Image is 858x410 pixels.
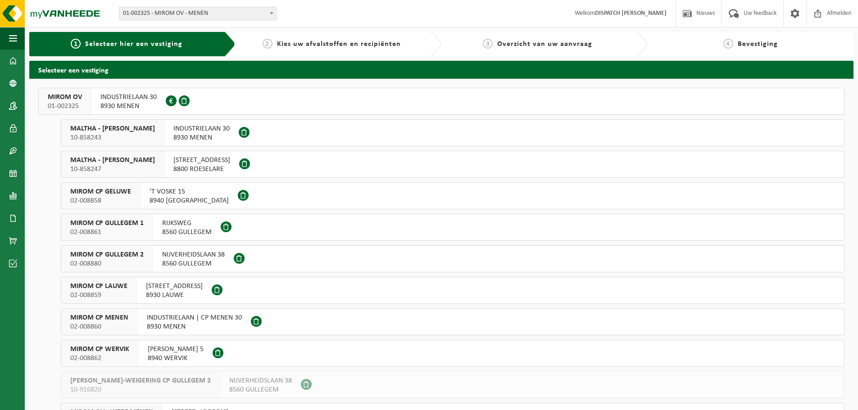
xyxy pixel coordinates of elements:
span: 01-002325 [48,102,82,111]
span: [PERSON_NAME] 5 [148,345,204,354]
button: MIROM CP GULLEGEM 1 02-008861 RIJKSWEG8560 GULLEGEM [61,214,844,241]
span: 02-008858 [70,196,131,205]
h2: Selecteer een vestiging [29,61,853,78]
span: MIROM CP GULLEGEM 1 [70,219,144,228]
button: MIROM CP GULLEGEM 2 02-008880 NIJVERHEIDSLAAN 388560 GULLEGEM [61,245,844,272]
span: 3 [483,39,493,49]
span: MIROM CP GELUWE [70,187,131,196]
span: NIJVERHEIDSLAAN 38 [229,376,292,385]
span: 4 [723,39,733,49]
strong: DISPATCH [PERSON_NAME] [595,10,667,17]
button: MIROM CP LAUWE 02-008859 [STREET_ADDRESS]8930 LAUWE [61,277,844,304]
span: 2 [263,39,272,49]
button: MALTHA - [PERSON_NAME] 10-858243 INDUSTRIELAAN 308930 MENEN [61,119,844,146]
span: [PERSON_NAME]-WEIGERING CP GULLEGEM 2 [70,376,211,385]
button: MIROM OV 01-002325 INDUSTRIELAAN 308930 MENEN [38,88,844,115]
span: 10-916820 [70,385,211,394]
span: 8560 GULLEGEM [162,259,225,268]
span: 10-858247 [70,165,155,174]
button: MIROM CP MENEN 02-008860 INDUSTRIELAAN | CP MENEN 308930 MENEN [61,308,844,335]
span: INDUSTRIELAAN 30 [173,124,230,133]
span: 02-008862 [70,354,129,363]
span: 02-008861 [70,228,144,237]
span: 8930 LAUWE [146,291,203,300]
button: MIROM CP WERVIK 02-008862 [PERSON_NAME] 58940 WERVIK [61,340,844,367]
span: INDUSTRIELAAN | CP MENEN 30 [147,313,242,322]
span: MIROM CP GULLEGEM 2 [70,250,144,259]
span: MIROM CP MENEN [70,313,128,322]
span: 8930 MENEN [147,322,242,331]
span: Kies uw afvalstoffen en recipiënten [277,41,401,48]
span: 'T VOSKE 15 [150,187,229,196]
button: MALTHA - [PERSON_NAME] 10-858247 [STREET_ADDRESS]8800 ROESELARE [61,151,844,178]
span: 02-008860 [70,322,128,331]
span: 1 [71,39,81,49]
span: MIROM CP WERVIK [70,345,129,354]
span: 8940 WERVIK [148,354,204,363]
span: 8940 [GEOGRAPHIC_DATA] [150,196,229,205]
span: MIROM OV [48,93,82,102]
span: MALTHA - [PERSON_NAME] [70,124,155,133]
span: Overzicht van uw aanvraag [497,41,592,48]
span: 01-002325 - MIROM OV - MENEN [119,7,277,20]
span: MALTHA - [PERSON_NAME] [70,156,155,165]
span: [STREET_ADDRESS] [173,156,230,165]
span: 8800 ROESELARE [173,165,230,174]
span: 8560 GULLEGEM [229,385,292,394]
span: [STREET_ADDRESS] [146,282,203,291]
button: MIROM CP GELUWE 02-008858 'T VOSKE 158940 [GEOGRAPHIC_DATA] [61,182,844,209]
span: 02-008880 [70,259,144,268]
span: 01-002325 - MIROM OV - MENEN [119,7,276,20]
span: NIJVERHEIDSLAAN 38 [162,250,225,259]
span: 8930 MENEN [173,133,230,142]
span: Bevestiging [738,41,778,48]
span: 10-858243 [70,133,155,142]
span: 02-008859 [70,291,127,300]
span: RIJKSWEG [162,219,212,228]
span: Selecteer hier een vestiging [85,41,182,48]
span: INDUSTRIELAAN 30 [100,93,157,102]
span: 8930 MENEN [100,102,157,111]
span: 8560 GULLEGEM [162,228,212,237]
span: MIROM CP LAUWE [70,282,127,291]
